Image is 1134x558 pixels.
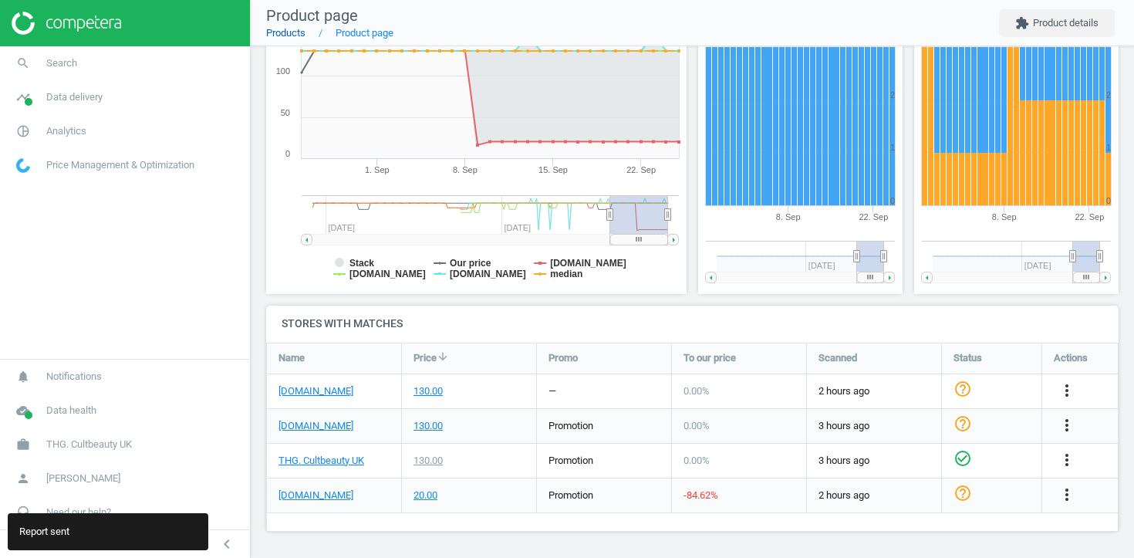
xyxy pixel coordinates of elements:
tspan: 8. Sep [776,212,801,222]
tspan: Stack [349,258,374,269]
span: 0.00 % [683,385,710,397]
span: Status [953,351,982,365]
span: 3 hours ago [818,419,930,433]
i: timeline [8,83,38,112]
a: Product page [336,27,393,39]
i: headset_mic [8,498,38,527]
button: more_vert [1058,416,1076,436]
i: check_circle_outline [953,449,972,468]
tspan: Our price [450,258,491,269]
i: pie_chart_outlined [8,117,38,146]
tspan: 8. Sep [992,212,1017,222]
tspan: 15. Sep [538,165,568,174]
span: promotion [548,455,593,466]
button: more_vert [1058,451,1076,471]
i: cloud_done [8,396,38,425]
button: extensionProduct details [999,9,1115,37]
i: more_vert [1058,416,1076,435]
i: more_vert [1058,381,1076,400]
i: extension [1015,16,1029,30]
a: Products [266,27,305,39]
span: Promo [548,351,578,365]
img: wGWNvw8QSZomAAAAABJRU5ErkJggg== [16,158,30,173]
i: help_outline [953,380,972,398]
a: THG. Cultbeauty UK [278,454,364,468]
a: [DOMAIN_NAME] [278,384,353,398]
i: search [8,49,38,78]
div: 130.00 [413,384,443,398]
button: more_vert [1058,381,1076,401]
text: 50 [281,108,290,117]
button: chevron_left [208,534,246,554]
i: chevron_left [218,535,236,553]
tspan: 8. Sep [453,165,478,174]
tspan: 22. Sep [1075,212,1104,222]
text: 100 [276,66,290,76]
i: notifications [8,362,38,391]
a: [DOMAIN_NAME] [278,489,353,502]
text: 2 [1106,90,1111,100]
span: 0.00 % [683,420,710,431]
span: 3 hours ago [818,454,930,468]
span: Analytics [46,124,86,138]
span: Name [278,351,305,365]
i: help_outline [953,414,972,433]
i: more_vert [1058,485,1076,504]
span: Search [46,56,77,70]
img: ajHJNr6hYgQAAAAASUVORK5CYII= [12,12,121,35]
tspan: [DOMAIN_NAME] [450,269,526,279]
span: 2 hours ago [818,489,930,502]
span: promotion [548,420,593,431]
span: To our price [683,351,736,365]
text: 0 [890,196,895,205]
span: 2 hours ago [818,384,930,398]
div: — [548,384,556,398]
div: 20.00 [413,489,437,502]
span: 0.00 % [683,455,710,466]
i: help_outline [953,484,972,502]
text: 1 [890,143,895,152]
span: Price Management & Optimization [46,158,194,172]
h4: Stores with matches [266,306,1119,342]
span: Product page [266,6,358,25]
span: -84.62 % [683,489,718,501]
tspan: [DOMAIN_NAME] [349,269,426,279]
span: Scanned [818,351,857,365]
text: 2 [890,90,895,100]
text: 0 [285,149,290,158]
span: Price [413,351,437,365]
div: 130.00 [413,419,443,433]
span: Data delivery [46,90,103,104]
i: arrow_downward [437,350,449,363]
span: Actions [1054,351,1088,365]
a: [DOMAIN_NAME] [278,419,353,433]
tspan: 22. Sep [859,212,888,222]
text: 1 [1106,143,1111,152]
tspan: median [550,269,582,279]
span: [PERSON_NAME] [46,472,120,485]
i: work [8,430,38,459]
text: 0 [1106,196,1111,205]
div: Report sent [8,513,208,550]
span: THG. Cultbeauty UK [46,438,132,451]
span: Notifications [46,370,102,384]
span: Data health [46,404,96,418]
span: Need our help? [46,506,111,519]
span: promotion [548,489,593,501]
i: more_vert [1058,451,1076,469]
tspan: 22. Sep [626,165,656,174]
tspan: 1. Sep [365,165,390,174]
tspan: [DOMAIN_NAME] [550,258,626,269]
button: more_vert [1058,485,1076,506]
i: person [8,464,38,493]
div: 130.00 [413,454,443,468]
